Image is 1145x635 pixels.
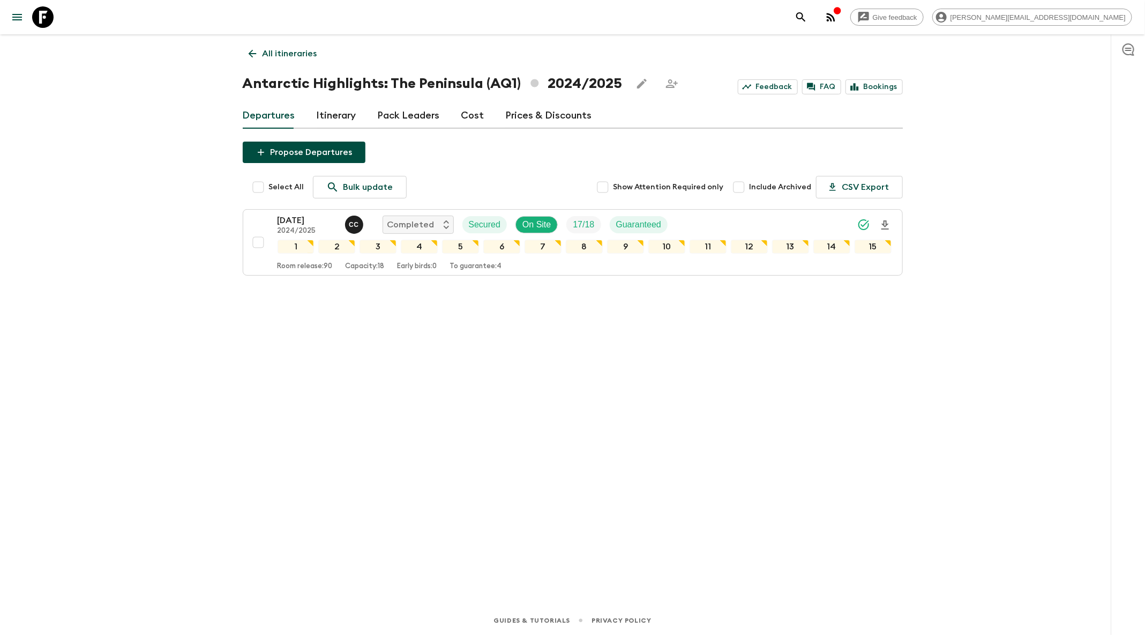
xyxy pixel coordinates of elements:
[378,103,440,129] a: Pack Leaders
[461,103,484,129] a: Cost
[313,176,407,198] a: Bulk update
[945,13,1132,21] span: [PERSON_NAME][EMAIL_ADDRESS][DOMAIN_NAME]
[616,218,662,231] p: Guaranteed
[346,262,385,271] p: Capacity: 18
[318,240,355,254] div: 2
[648,240,685,254] div: 10
[631,73,653,94] button: Edit this itinerary
[243,209,903,276] button: [DATE]2024/2025Cecilia CrespiCompletedSecuredOn SiteTrip FillGuaranteed123456789101112131415Room ...
[613,182,724,193] span: Show Attention Required only
[879,219,892,232] svg: Download Onboarding
[932,9,1132,26] div: [PERSON_NAME][EMAIL_ADDRESS][DOMAIN_NAME]
[867,13,923,21] span: Give feedback
[845,79,903,94] a: Bookings
[515,216,558,233] div: On Site
[607,240,644,254] div: 9
[387,218,435,231] p: Completed
[243,73,623,94] h1: Antarctic Highlights: The Peninsula (AQ1) 2024/2025
[401,240,438,254] div: 4
[278,214,336,227] p: [DATE]
[813,240,850,254] div: 14
[690,240,727,254] div: 11
[522,218,551,231] p: On Site
[469,218,501,231] p: Secured
[525,240,562,254] div: 7
[772,240,809,254] div: 13
[566,216,601,233] div: Trip Fill
[566,240,603,254] div: 8
[278,227,336,235] p: 2024/2025
[850,9,924,26] a: Give feedback
[738,79,798,94] a: Feedback
[442,240,479,254] div: 5
[398,262,437,271] p: Early birds: 0
[278,240,315,254] div: 1
[857,218,870,231] svg: Synced Successfully
[343,181,393,194] p: Bulk update
[573,218,594,231] p: 17 / 18
[592,615,651,626] a: Privacy Policy
[462,216,507,233] div: Secured
[345,219,365,227] span: Cecilia Crespi
[243,142,365,163] button: Propose Departures
[263,47,317,60] p: All itineraries
[278,262,333,271] p: Room release: 90
[450,262,502,271] p: To guarantee: 4
[493,615,570,626] a: Guides & Tutorials
[816,176,903,198] button: CSV Export
[317,103,356,129] a: Itinerary
[790,6,812,28] button: search adventures
[750,182,812,193] span: Include Archived
[661,73,683,94] span: Share this itinerary
[855,240,892,254] div: 15
[243,103,295,129] a: Departures
[483,240,520,254] div: 6
[506,103,592,129] a: Prices & Discounts
[269,182,304,193] span: Select All
[6,6,28,28] button: menu
[360,240,396,254] div: 3
[731,240,768,254] div: 12
[802,79,841,94] a: FAQ
[243,43,323,64] a: All itineraries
